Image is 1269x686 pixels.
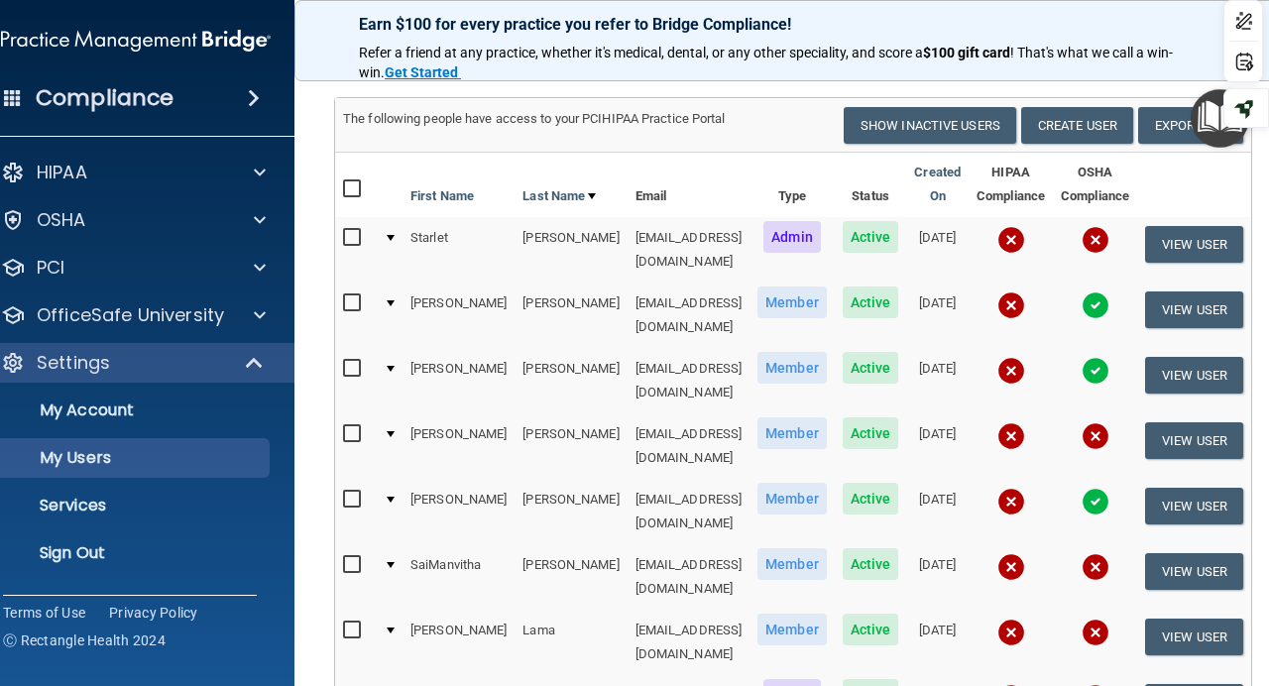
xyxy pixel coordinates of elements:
[359,45,923,60] span: Refer a friend at any practice, whether it's medical, dental, or any other speciality, and score a
[1145,553,1243,590] button: View User
[403,348,515,413] td: [PERSON_NAME]
[403,413,515,479] td: [PERSON_NAME]
[1191,89,1249,148] button: Open Resource Center, 2 new notifications
[385,64,461,80] a: Get Started
[1138,107,1243,144] a: Export All
[359,15,1182,34] p: Earn $100 for every practice you refer to Bridge Compliance!
[628,413,750,479] td: [EMAIL_ADDRESS][DOMAIN_NAME]
[515,479,627,544] td: [PERSON_NAME]
[997,619,1025,646] img: cross.ca9f0e7f.svg
[757,352,827,384] span: Member
[515,217,627,283] td: [PERSON_NAME]
[1082,226,1109,254] img: cross.ca9f0e7f.svg
[1021,107,1133,144] button: Create User
[1053,153,1137,217] th: OSHA Compliance
[403,479,515,544] td: [PERSON_NAME]
[403,610,515,675] td: [PERSON_NAME]
[1145,291,1243,328] button: View User
[843,614,899,645] span: Active
[763,221,821,253] span: Admin
[37,256,64,280] p: PCI
[906,348,969,413] td: [DATE]
[757,286,827,318] span: Member
[757,614,827,645] span: Member
[997,553,1025,581] img: cross.ca9f0e7f.svg
[3,603,85,623] a: Terms of Use
[1,351,265,375] a: Settings
[515,413,627,479] td: [PERSON_NAME]
[628,479,750,544] td: [EMAIL_ADDRESS][DOMAIN_NAME]
[410,184,474,208] a: First Name
[1,161,266,184] a: HIPAA
[515,544,627,610] td: [PERSON_NAME]
[969,153,1053,217] th: HIPAA Compliance
[37,161,87,184] p: HIPAA
[1145,619,1243,655] button: View User
[923,45,1010,60] strong: $100 gift card
[343,111,726,126] span: The following people have access to your PCIHIPAA Practice Portal
[1082,553,1109,581] img: cross.ca9f0e7f.svg
[757,483,827,514] span: Member
[906,217,969,283] td: [DATE]
[1,21,271,60] img: PMB logo
[1145,226,1243,263] button: View User
[628,217,750,283] td: [EMAIL_ADDRESS][DOMAIN_NAME]
[997,422,1025,450] img: cross.ca9f0e7f.svg
[628,348,750,413] td: [EMAIL_ADDRESS][DOMAIN_NAME]
[906,544,969,610] td: [DATE]
[1082,619,1109,646] img: cross.ca9f0e7f.svg
[1082,422,1109,450] img: cross.ca9f0e7f.svg
[403,544,515,610] td: SaiManvitha
[1145,422,1243,459] button: View User
[3,630,166,650] span: Ⓒ Rectangle Health 2024
[37,303,224,327] p: OfficeSafe University
[1,256,266,280] a: PCI
[757,548,827,580] span: Member
[515,283,627,348] td: [PERSON_NAME]
[906,610,969,675] td: [DATE]
[906,283,969,348] td: [DATE]
[843,548,899,580] span: Active
[844,107,1016,144] button: Show Inactive Users
[914,161,961,208] a: Created On
[906,413,969,479] td: [DATE]
[843,417,899,449] span: Active
[403,217,515,283] td: Starlet
[843,286,899,318] span: Active
[36,84,173,112] h4: Compliance
[628,153,750,217] th: Email
[843,221,899,253] span: Active
[1,303,266,327] a: OfficeSafe University
[1082,357,1109,385] img: tick.e7d51cea.svg
[1082,291,1109,319] img: tick.e7d51cea.svg
[515,610,627,675] td: Lama
[1082,488,1109,515] img: tick.e7d51cea.svg
[37,351,110,375] p: Settings
[628,544,750,610] td: [EMAIL_ADDRESS][DOMAIN_NAME]
[1,208,266,232] a: OSHA
[835,153,907,217] th: Status
[1145,357,1243,394] button: View User
[757,417,827,449] span: Member
[906,479,969,544] td: [DATE]
[522,184,596,208] a: Last Name
[628,283,750,348] td: [EMAIL_ADDRESS][DOMAIN_NAME]
[37,208,86,232] p: OSHA
[109,603,198,623] a: Privacy Policy
[515,348,627,413] td: [PERSON_NAME]
[843,352,899,384] span: Active
[628,610,750,675] td: [EMAIL_ADDRESS][DOMAIN_NAME]
[997,488,1025,515] img: cross.ca9f0e7f.svg
[403,283,515,348] td: [PERSON_NAME]
[843,483,899,514] span: Active
[385,64,458,80] strong: Get Started
[997,357,1025,385] img: cross.ca9f0e7f.svg
[359,45,1173,80] span: ! That's what we call a win-win.
[1145,488,1243,524] button: View User
[997,291,1025,319] img: cross.ca9f0e7f.svg
[997,226,1025,254] img: cross.ca9f0e7f.svg
[750,153,835,217] th: Type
